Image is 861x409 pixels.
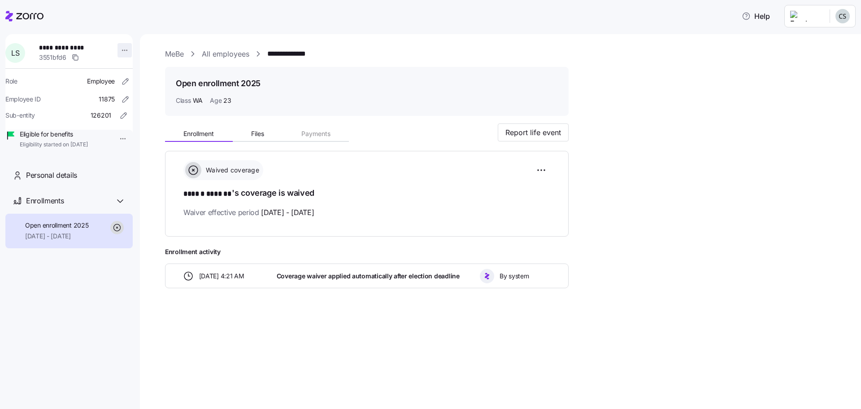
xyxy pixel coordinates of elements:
[39,53,66,62] span: 3551bfd6
[26,170,77,181] span: Personal details
[742,11,770,22] span: Help
[210,96,222,105] span: Age
[735,7,777,25] button: Help
[165,48,184,60] a: MeBe
[202,48,249,60] a: All employees
[183,187,550,200] h1: 's coverage is waived
[20,130,88,139] span: Eligible for benefits
[26,195,64,207] span: Enrollments
[87,77,115,86] span: Employee
[5,77,17,86] span: Role
[183,131,214,137] span: Enrollment
[277,272,460,281] span: Coverage waiver applied automatically after election deadline
[5,111,35,120] span: Sub-entity
[183,207,314,218] span: Waiver effective period
[498,123,569,141] button: Report life event
[223,96,231,105] span: 23
[99,95,115,104] span: 11875
[25,221,88,230] span: Open enrollment 2025
[261,207,314,218] span: [DATE] - [DATE]
[20,141,88,149] span: Eligibility started on [DATE]
[301,131,330,137] span: Payments
[5,95,41,104] span: Employee ID
[790,11,822,22] img: Employer logo
[203,166,259,175] span: Waived coverage
[199,272,244,281] span: [DATE] 4:21 AM
[176,96,191,105] span: Class
[500,272,529,281] span: By system
[25,232,88,241] span: [DATE] - [DATE]
[193,96,203,105] span: WA
[251,131,264,137] span: Files
[505,127,561,138] span: Report life event
[835,9,850,23] img: 2df6d97b4bcaa7f1b4a2ee07b0c0b24b
[176,78,261,89] h1: Open enrollment 2025
[165,247,569,256] span: Enrollment activity
[91,111,111,120] span: 126201
[11,49,19,57] span: L S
